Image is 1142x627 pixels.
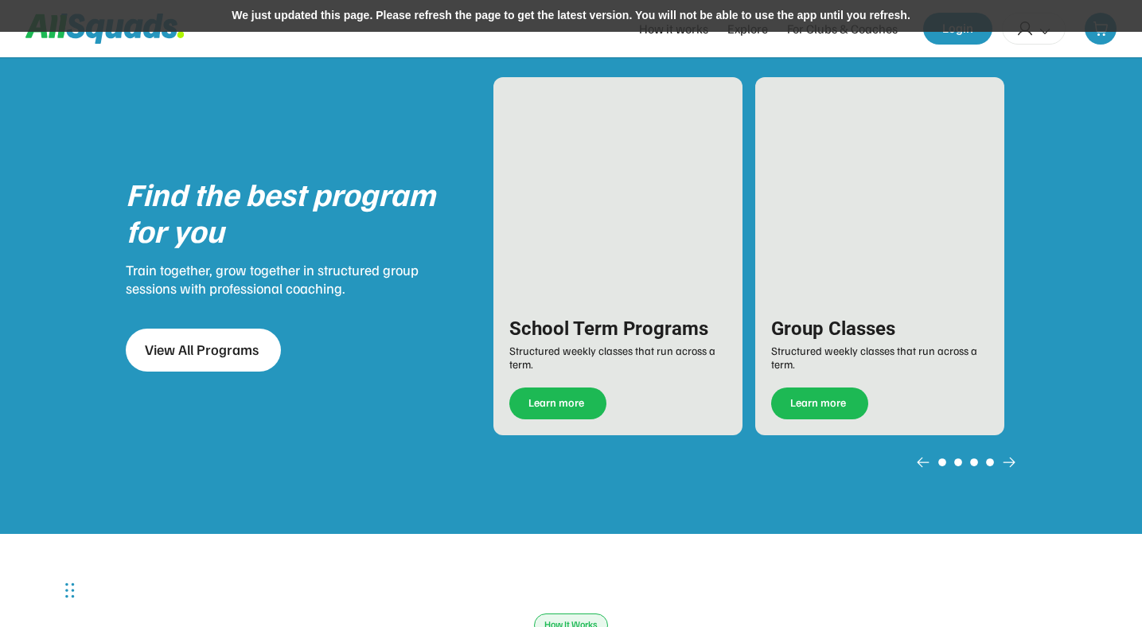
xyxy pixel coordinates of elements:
div: Find the best program for you [126,175,468,248]
button: Learn more [771,387,868,419]
span: View All Programs [145,341,259,359]
div: School Term Programs [509,317,727,341]
div: Structured weekly classes that run across a term. [509,344,727,372]
button: Learn more [509,387,606,419]
button: View All Programs [126,329,281,372]
span: Learn more [528,395,584,410]
div: Group Classes [771,317,988,341]
div: Train together, grow together in structured group sessions with professional coaching. [126,261,468,297]
div: Structured weekly classes that run across a term. [771,344,988,372]
span: Learn more [790,395,846,410]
